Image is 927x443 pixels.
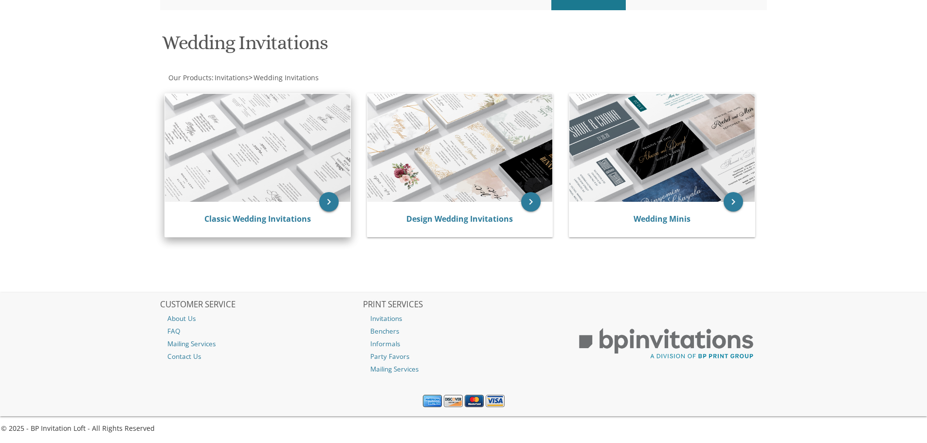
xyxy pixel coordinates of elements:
img: BP Print Group [565,319,767,368]
img: Classic Wedding Invitations [165,94,350,202]
h2: PRINT SERVICES [363,300,564,310]
div: : [160,73,464,83]
a: Classic Wedding Invitations [204,213,311,224]
a: Design Wedding Invitations [406,213,513,224]
a: Invitations [214,73,249,82]
a: FAQ [160,325,362,337]
img: Discover [444,395,463,408]
span: Invitations [215,73,249,82]
a: Party Favors [363,350,564,363]
img: Wedding Minis [569,94,755,202]
a: Invitations [363,312,564,325]
h1: Wedding Invitations [162,32,559,61]
a: Informals [363,337,564,350]
a: Mailing Services [160,337,362,350]
span: Wedding Invitations [254,73,319,82]
h2: CUSTOMER SERVICE [160,300,362,310]
a: keyboard_arrow_right [319,192,339,212]
a: Mailing Services [363,363,564,375]
a: Wedding Minis [634,213,691,224]
a: keyboard_arrow_right [724,192,743,212]
a: Benchers [363,325,564,337]
img: MasterCard [465,395,484,408]
a: keyboard_arrow_right [521,192,541,212]
img: Visa [486,395,505,408]
a: Wedding Invitations [253,73,319,82]
span: > [249,73,319,82]
a: About Us [160,312,362,325]
img: Design Wedding Invitations [367,94,553,202]
a: Our Products [167,73,212,82]
a: Contact Us [160,350,362,363]
img: American Express [423,395,442,408]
